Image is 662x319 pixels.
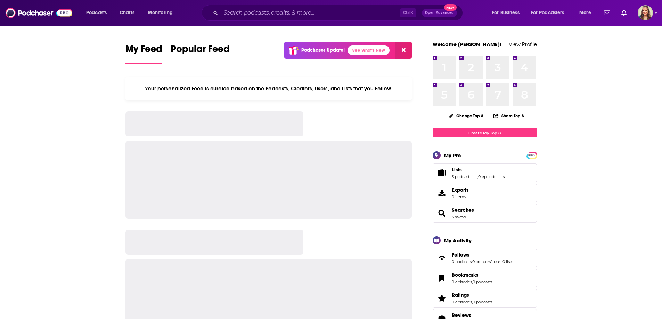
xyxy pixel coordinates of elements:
div: My Pro [444,152,461,159]
span: Bookmarks [452,272,479,278]
span: For Business [492,8,520,18]
button: open menu [143,7,182,18]
a: Bookmarks [435,273,449,283]
span: Exports [435,188,449,198]
span: My Feed [125,43,162,59]
div: My Activity [444,237,472,244]
a: Ratings [435,293,449,303]
a: Create My Top 8 [433,128,537,137]
span: More [579,8,591,18]
p: Podchaser Update! [301,47,345,53]
div: Your personalized Feed is curated based on the Podcasts, Creators, Users, and Lists that you Follow. [125,77,412,100]
a: Lists [435,168,449,178]
span: Ctrl K [400,8,416,17]
span: Follows [452,252,469,258]
a: Follows [452,252,513,258]
a: 0 episodes [452,279,472,284]
button: open menu [574,7,600,18]
a: 5 podcast lists [452,174,477,179]
span: Exports [452,187,469,193]
a: 0 podcasts [473,300,492,304]
a: Exports [433,184,537,202]
span: Podcasts [86,8,107,18]
span: , [477,174,478,179]
a: 3 saved [452,215,466,219]
a: 0 lists [502,259,513,264]
a: Show notifications dropdown [601,7,613,19]
span: Logged in as adriana.guzman [638,5,653,20]
a: Charts [115,7,139,18]
span: 0 items [452,194,469,199]
a: 0 creators [472,259,491,264]
a: Reviews [452,312,492,318]
span: , [472,259,472,264]
a: 0 podcasts [452,259,472,264]
span: Charts [120,8,134,18]
a: Ratings [452,292,492,298]
button: open menu [487,7,528,18]
a: View Profile [509,41,537,48]
span: New [444,4,457,11]
span: Follows [433,249,537,267]
span: Searches [433,204,537,223]
button: Open AdvancedNew [422,9,457,17]
button: open menu [526,7,574,18]
button: open menu [81,7,116,18]
span: Ratings [433,289,537,308]
a: Follows [435,253,449,263]
img: User Profile [638,5,653,20]
a: 0 podcasts [473,279,492,284]
span: Ratings [452,292,469,298]
a: See What's New [348,45,390,55]
button: Change Top 8 [445,111,488,120]
span: Lists [433,163,537,182]
img: Podchaser - Follow, Share and Rate Podcasts [6,6,72,19]
span: Reviews [452,312,471,318]
span: Open Advanced [425,11,454,15]
a: Welcome [PERSON_NAME]! [433,41,501,48]
a: 0 episodes [452,300,472,304]
a: Lists [452,167,505,173]
span: Popular Feed [171,43,230,59]
a: 0 episode lists [478,174,505,179]
span: Lists [452,167,462,173]
button: Show profile menu [638,5,653,20]
span: Bookmarks [433,269,537,287]
span: For Podcasters [531,8,564,18]
a: PRO [528,152,536,158]
a: Bookmarks [452,272,492,278]
a: Searches [435,208,449,218]
a: Searches [452,207,474,213]
a: Show notifications dropdown [619,7,629,19]
div: Search podcasts, credits, & more... [208,5,469,21]
a: My Feed [125,43,162,64]
button: Share Top 8 [493,109,524,123]
a: Popular Feed [171,43,230,64]
a: 1 user [491,259,502,264]
input: Search podcasts, credits, & more... [221,7,400,18]
span: Monitoring [148,8,173,18]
